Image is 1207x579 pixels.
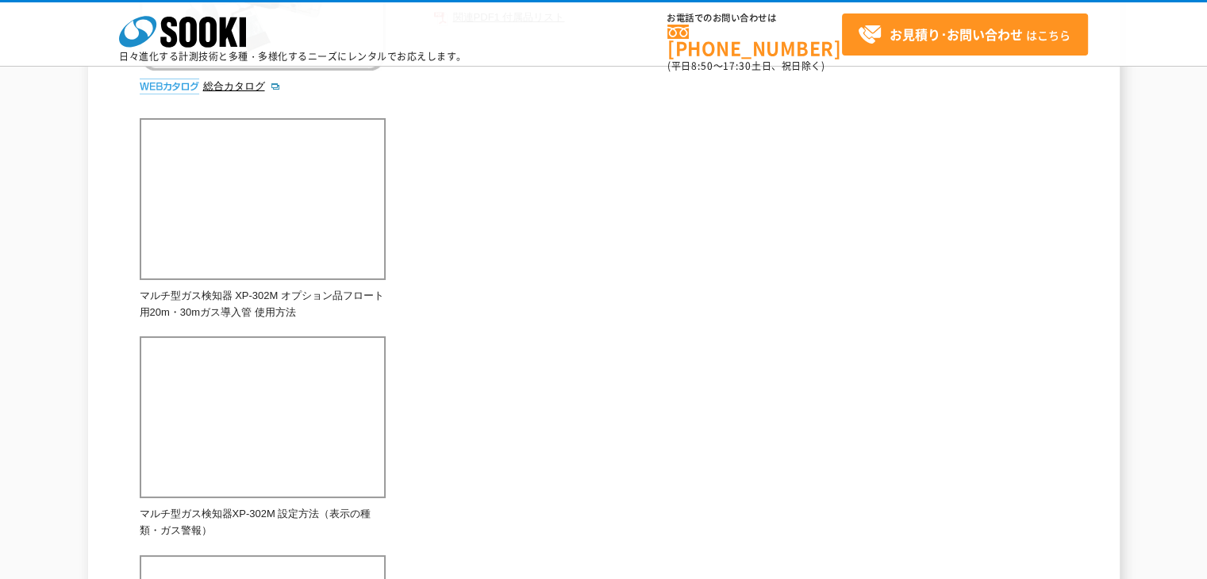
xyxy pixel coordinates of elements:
[667,13,842,23] span: お電話でのお問い合わせは
[667,25,842,57] a: [PHONE_NUMBER]
[691,59,713,73] span: 8:50
[667,59,825,73] span: (平日 ～ 土日、祝日除く)
[723,59,751,73] span: 17:30
[203,80,281,92] a: 総合カタログ
[890,25,1023,44] strong: お見積り･お問い合わせ
[140,288,386,321] p: マルチ型ガス検知器 XP-302M オプション品フロート用20m・30mガス導入管 使用方法
[140,79,199,94] img: webカタログ
[842,13,1088,56] a: お見積り･お問い合わせはこちら
[858,23,1071,47] span: はこちら
[140,506,386,539] p: マルチ型ガス検知器XP-302M 設定方法（表示の種類・ガス警報）
[119,52,467,61] p: 日々進化する計測技術と多種・多様化するニーズにレンタルでお応えします。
